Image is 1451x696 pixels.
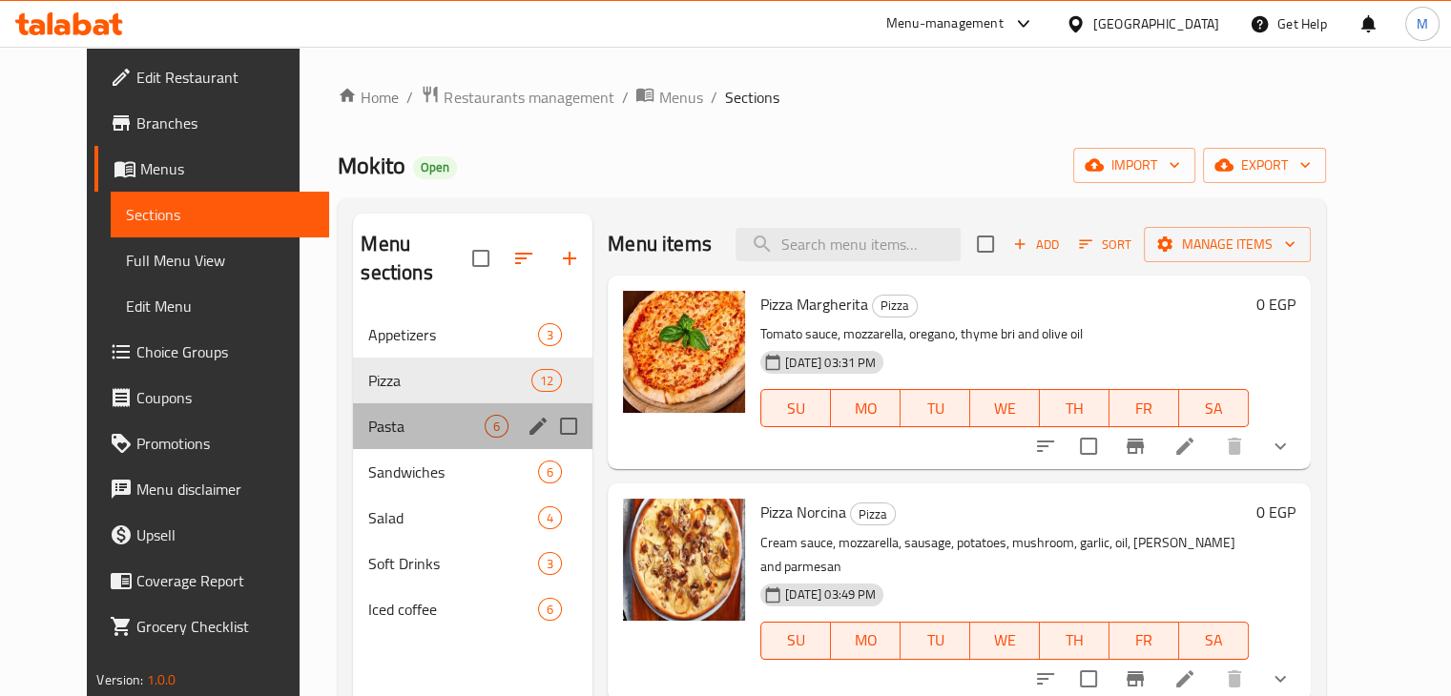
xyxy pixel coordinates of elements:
[538,323,562,346] div: items
[538,461,562,483] div: items
[623,499,745,621] img: Pizza Norcina
[769,626,823,654] span: SU
[1047,395,1102,422] span: TH
[94,604,329,649] a: Grocery Checklist
[94,100,329,146] a: Branches
[547,235,592,281] button: Add section
[760,389,831,427] button: SU
[777,354,883,372] span: [DATE] 03:31 PM
[368,461,538,483] span: Sandwiches
[111,283,329,329] a: Edit Menu
[94,375,329,420] a: Coupons
[413,156,457,179] div: Open
[710,86,716,109] li: /
[635,85,702,110] a: Menus
[978,395,1032,422] span: WE
[94,558,329,604] a: Coverage Report
[486,418,508,436] span: 6
[1073,148,1195,183] button: import
[140,157,314,180] span: Menus
[444,86,613,109] span: Restaurants management
[658,86,702,109] span: Menus
[777,585,883,604] span: [DATE] 03:49 PM
[94,420,329,466] a: Promotions
[353,304,592,640] nav: Menu sections
[539,509,561,527] span: 4
[353,449,592,495] div: Sandwiches6
[908,395,963,422] span: TU
[1079,234,1131,256] span: Sort
[1117,626,1171,654] span: FR
[361,230,472,287] h2: Menu sections
[901,389,970,427] button: TU
[368,506,538,529] span: Salad
[421,85,613,110] a: Restaurants management
[1047,626,1102,654] span: TH
[1212,423,1257,469] button: delete
[126,203,314,226] span: Sections
[538,598,562,621] div: items
[760,531,1248,579] p: Cream sauce, mozzarella, sausage, potatoes, mushroom, garlic, oil, [PERSON_NAME] and parmesan
[1218,154,1311,177] span: export
[1109,622,1179,660] button: FR
[1068,426,1109,466] span: Select to update
[970,622,1040,660] button: WE
[539,326,561,344] span: 3
[353,358,592,403] div: Pizza12
[1173,667,1196,690] a: Edit menu item
[851,503,895,525] span: Pizza
[136,569,314,592] span: Coverage Report
[353,541,592,586] div: Soft Drinks3
[353,495,592,541] div: Salad4
[1067,230,1144,259] span: Sort items
[368,552,538,575] span: Soft Drinks
[531,369,562,392] div: items
[1088,154,1180,177] span: import
[886,12,1004,35] div: Menu-management
[760,290,868,318] span: Pizza Margherita
[136,66,314,89] span: Edit Restaurant
[1179,622,1249,660] button: SA
[850,502,896,525] div: Pizza
[608,230,712,258] h2: Menu items
[136,615,314,638] span: Grocery Checklist
[461,238,501,278] span: Select all sections
[831,622,901,660] button: MO
[839,626,893,654] span: MO
[136,386,314,409] span: Coupons
[970,389,1040,427] button: WE
[623,291,745,413] img: Pizza Margherita
[368,369,530,392] span: Pizza
[769,395,823,422] span: SU
[539,463,561,481] span: 6
[1269,667,1292,690] svg: Show Choices
[724,86,778,109] span: Sections
[1074,230,1136,259] button: Sort
[965,224,1005,264] span: Select section
[839,395,893,422] span: MO
[96,667,143,692] span: Version:
[126,295,314,317] span: Edit Menu
[873,295,917,317] span: Pizza
[1256,291,1296,317] h6: 0 EGP
[147,667,176,692] span: 1.0.0
[1010,234,1062,256] span: Add
[126,249,314,272] span: Full Menu View
[94,329,329,375] a: Choice Groups
[831,389,901,427] button: MO
[1173,435,1196,458] a: Edit menu item
[539,555,561,573] span: 3
[1023,423,1068,469] button: sort-choices
[368,323,538,346] span: Appetizers
[136,523,314,546] span: Upsell
[136,432,314,455] span: Promotions
[538,506,562,529] div: items
[111,192,329,237] a: Sections
[94,146,329,192] a: Menus
[1269,435,1292,458] svg: Show Choices
[1256,499,1296,525] h6: 0 EGP
[1040,389,1109,427] button: TH
[136,478,314,501] span: Menu disclaimer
